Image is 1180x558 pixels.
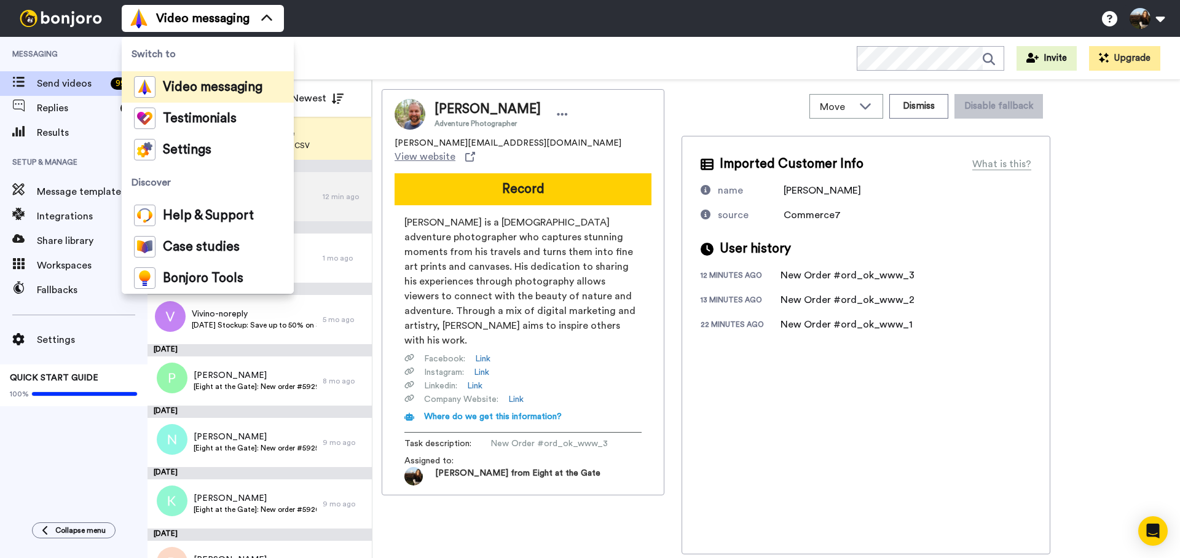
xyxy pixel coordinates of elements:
span: Bonjoro Tools [163,272,243,285]
span: Discover [122,165,294,200]
span: Fallbacks [37,283,147,297]
div: [DATE] [147,467,372,479]
span: Facebook : [424,353,465,365]
img: vm-color.svg [129,9,149,28]
div: New Order #ord_ok_www_2 [781,293,914,307]
div: 12 min ago [323,192,366,202]
img: bj-logo-header-white.svg [15,10,107,27]
span: [Eight at the Gate]: New order #5920 [194,505,317,514]
span: Workspaces [37,258,147,273]
div: 12 minutes ago [701,270,781,283]
span: Settings [163,144,211,156]
div: 1 mo ago [323,253,366,263]
a: View website [395,149,475,164]
img: p.png [157,363,187,393]
span: [PERSON_NAME] is a [DEMOGRAPHIC_DATA] adventure photographer who captures stunning moments from h... [404,215,642,348]
a: Bonjoro Tools [122,262,294,294]
span: Results [37,125,147,140]
span: Company Website : [424,393,498,406]
span: New Order #ord_ok_www_3 [490,438,608,450]
span: Switch to [122,37,294,71]
span: Send videos [37,76,106,91]
img: Image of Patrick Twells [395,99,425,130]
span: QUICK START GUIDE [10,374,98,382]
span: Imported Customer Info [720,155,863,173]
span: Integrations [37,209,147,224]
div: 5 mo ago [323,315,366,324]
a: Link [467,380,482,392]
a: Settings [122,134,294,165]
a: Video messaging [122,71,294,103]
a: Link [475,353,490,365]
span: Collapse menu [55,525,106,535]
div: 22 minutes ago [701,320,781,332]
img: help-and-support-colored.svg [134,205,155,226]
button: Dismiss [889,94,948,119]
span: Vivino-noreply [192,308,317,320]
span: [PERSON_NAME] [194,492,317,505]
span: Case studies [163,241,240,253]
span: [PERSON_NAME] from Eight at the Gate [435,467,600,485]
a: Link [474,366,489,379]
span: [PERSON_NAME] [784,186,861,195]
a: Testimonials [122,103,294,134]
div: 9 mo ago [323,499,366,509]
img: 40d18afa-2cd4-4673-b74d-a0b558b698de-1597917554.jpg [404,467,423,485]
button: Collapse menu [32,522,116,538]
span: Share library [37,234,147,248]
a: Link [508,393,524,406]
div: New Order #ord_ok_www_3 [781,268,914,283]
span: Settings [37,332,147,347]
span: Assigned to: [404,455,490,467]
div: [DATE] [147,344,372,356]
span: [PERSON_NAME] [435,100,541,119]
span: Help & Support [163,210,254,222]
img: v.png [155,301,186,332]
div: [DATE] [147,406,372,418]
img: tm-color.svg [134,108,155,129]
button: Record [395,173,651,205]
a: Case studies [122,231,294,262]
span: Task description : [404,438,490,450]
span: Video messaging [163,81,262,93]
span: [DATE] Stockup: Save up to 50% on Selected Wines with Eight at the Gate [192,320,317,330]
span: Instagram : [424,366,464,379]
div: 13 minutes ago [701,295,781,307]
span: Move [820,100,853,114]
span: User history [720,240,791,258]
img: k.png [157,485,187,516]
span: Adventure Photographer [435,119,541,128]
div: New Order #ord_ok_www_1 [781,317,913,332]
span: [PERSON_NAME] [194,431,317,443]
div: source [718,208,749,222]
span: Where do we get this information? [424,412,562,421]
div: 9 [120,102,135,114]
img: n.png [157,424,187,455]
span: [PERSON_NAME][EMAIL_ADDRESS][DOMAIN_NAME] [395,137,621,149]
span: [Eight at the Gate]: New order #5925 [194,443,317,453]
a: Help & Support [122,200,294,231]
div: [DATE] [147,529,372,541]
span: Linkedin : [424,380,457,392]
div: name [718,183,743,198]
span: [Eight at the Gate]: New order #5929 [194,382,317,391]
span: 100% [10,389,29,399]
span: Video messaging [156,10,250,27]
span: Replies [37,101,116,116]
div: What is this? [972,157,1031,171]
span: Message template [37,184,147,199]
div: 99 + [111,77,135,90]
span: View website [395,149,455,164]
button: Upgrade [1089,46,1160,71]
span: [PERSON_NAME] [194,369,317,382]
img: bj-tools-colored.svg [134,267,155,289]
img: case-study-colored.svg [134,236,155,257]
span: Testimonials [163,112,237,125]
button: Newest [282,86,353,111]
div: Open Intercom Messenger [1138,516,1168,546]
img: settings-colored.svg [134,139,155,160]
button: Invite [1017,46,1077,71]
div: 9 mo ago [323,438,366,447]
span: Commerce7 [784,210,841,220]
